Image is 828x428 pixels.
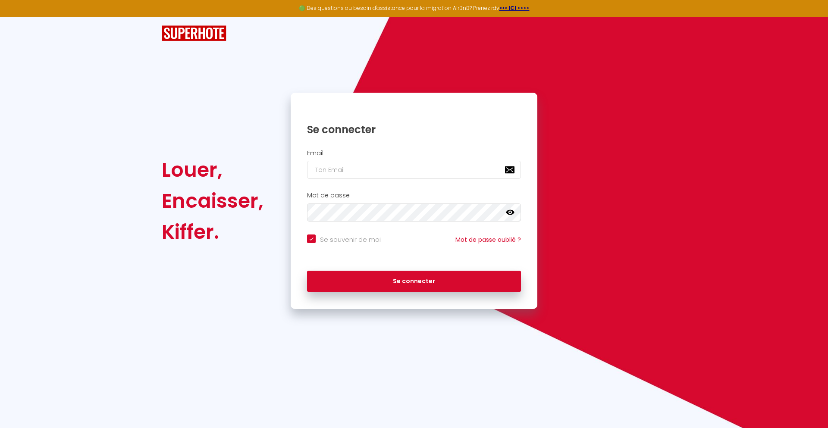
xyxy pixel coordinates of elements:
div: Kiffer. [162,216,263,247]
h1: Se connecter [307,123,521,136]
h2: Email [307,150,521,157]
a: Mot de passe oublié ? [455,235,521,244]
img: SuperHote logo [162,25,226,41]
h2: Mot de passe [307,192,521,199]
div: Encaisser, [162,185,263,216]
button: Se connecter [307,271,521,292]
a: >>> ICI <<<< [499,4,530,12]
div: Louer, [162,154,263,185]
input: Ton Email [307,161,521,179]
